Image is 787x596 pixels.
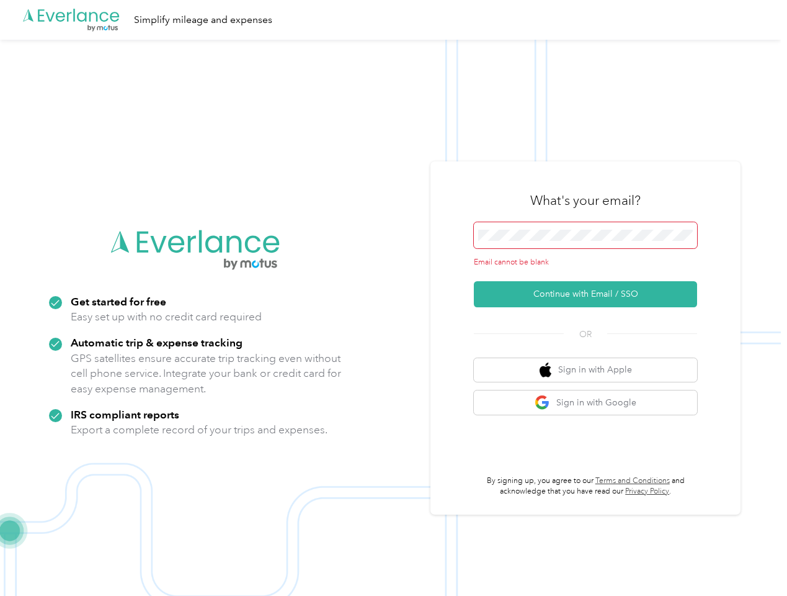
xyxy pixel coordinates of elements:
h3: What's your email? [530,192,641,209]
button: Continue with Email / SSO [474,281,697,307]
a: Terms and Conditions [595,476,670,485]
p: Export a complete record of your trips and expenses. [71,422,327,438]
strong: Automatic trip & expense tracking [71,336,242,349]
p: Easy set up with no credit card required [71,309,262,325]
a: Privacy Policy [625,487,669,496]
p: By signing up, you agree to our and acknowledge that you have read our . [474,476,697,497]
div: Simplify mileage and expenses [134,12,272,28]
img: google logo [535,395,550,410]
span: OR [564,328,607,341]
img: apple logo [540,363,552,378]
button: google logoSign in with Google [474,391,697,415]
p: GPS satellites ensure accurate trip tracking even without cell phone service. Integrate your bank... [71,351,342,397]
div: Email cannot be blank [474,257,697,268]
button: apple logoSign in with Apple [474,358,697,382]
strong: Get started for free [71,295,166,308]
strong: IRS compliant reports [71,408,179,421]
